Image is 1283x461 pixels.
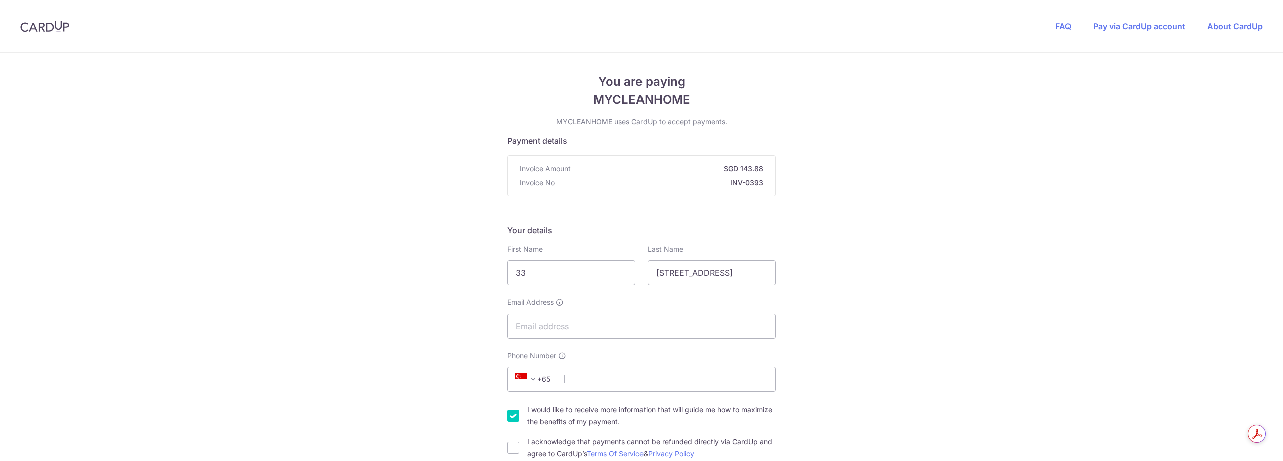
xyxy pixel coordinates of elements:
span: +65 [515,373,539,385]
h5: Payment details [507,135,776,147]
a: Privacy Policy [648,449,694,458]
span: Invoice No [520,178,555,188]
input: Last name [648,260,776,285]
span: You are paying [507,73,776,91]
label: First Name [507,244,543,254]
strong: SGD 143.88 [575,164,763,174]
a: About CardUp [1207,21,1263,31]
input: Email address [507,314,776,339]
label: Last Name [648,244,683,254]
h5: Your details [507,224,776,236]
a: Terms Of Service [587,449,644,458]
label: I acknowledge that payments cannot be refunded directly via CardUp and agree to CardUp’s & [527,436,776,460]
span: Invoice Amount [520,164,571,174]
span: Phone Number [507,351,556,361]
span: MYCLEANHOME [507,91,776,109]
label: I would like to receive more information that will guide me how to maximize the benefits of my pa... [527,404,776,428]
img: CardUp [20,20,69,32]
strong: INV-0393 [559,178,763,188]
span: Email Address [507,297,554,308]
p: MYCLEANHOME uses CardUp to accept payments. [507,117,776,127]
a: Pay via CardUp account [1093,21,1185,31]
a: FAQ [1055,21,1071,31]
span: +65 [512,373,557,385]
input: First name [507,260,635,285]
